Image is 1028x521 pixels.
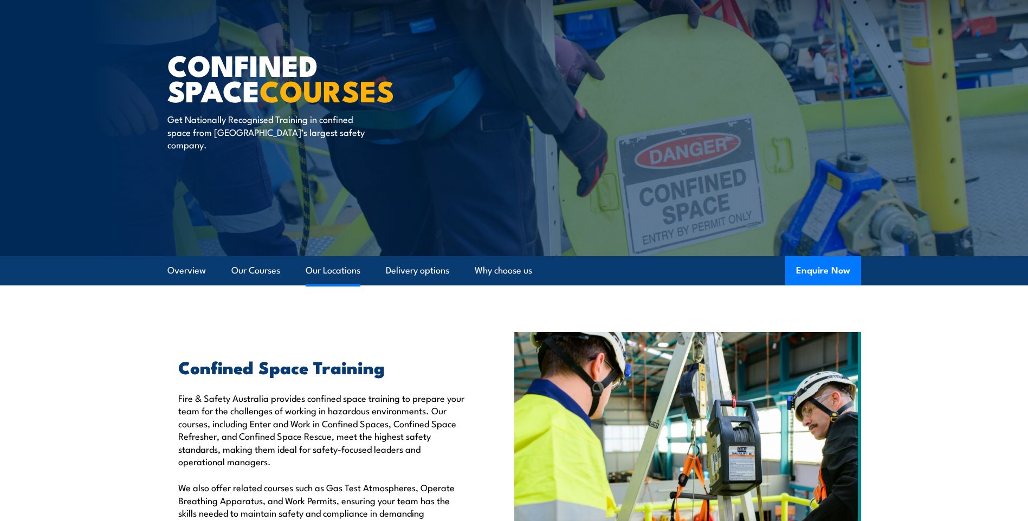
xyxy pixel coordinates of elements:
[260,67,395,112] strong: COURSES
[167,256,206,285] a: Overview
[785,256,861,285] button: Enquire Now
[178,359,464,374] h2: Confined Space Training
[178,392,464,467] p: Fire & Safety Australia provides confined space training to prepare your team for the challenges ...
[475,256,532,285] a: Why choose us
[231,256,280,285] a: Our Courses
[167,52,435,102] h1: Confined Space
[306,256,360,285] a: Our Locations
[167,113,365,151] p: Get Nationally Recognised Training in confined space from [GEOGRAPHIC_DATA]’s largest safety comp...
[386,256,449,285] a: Delivery options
